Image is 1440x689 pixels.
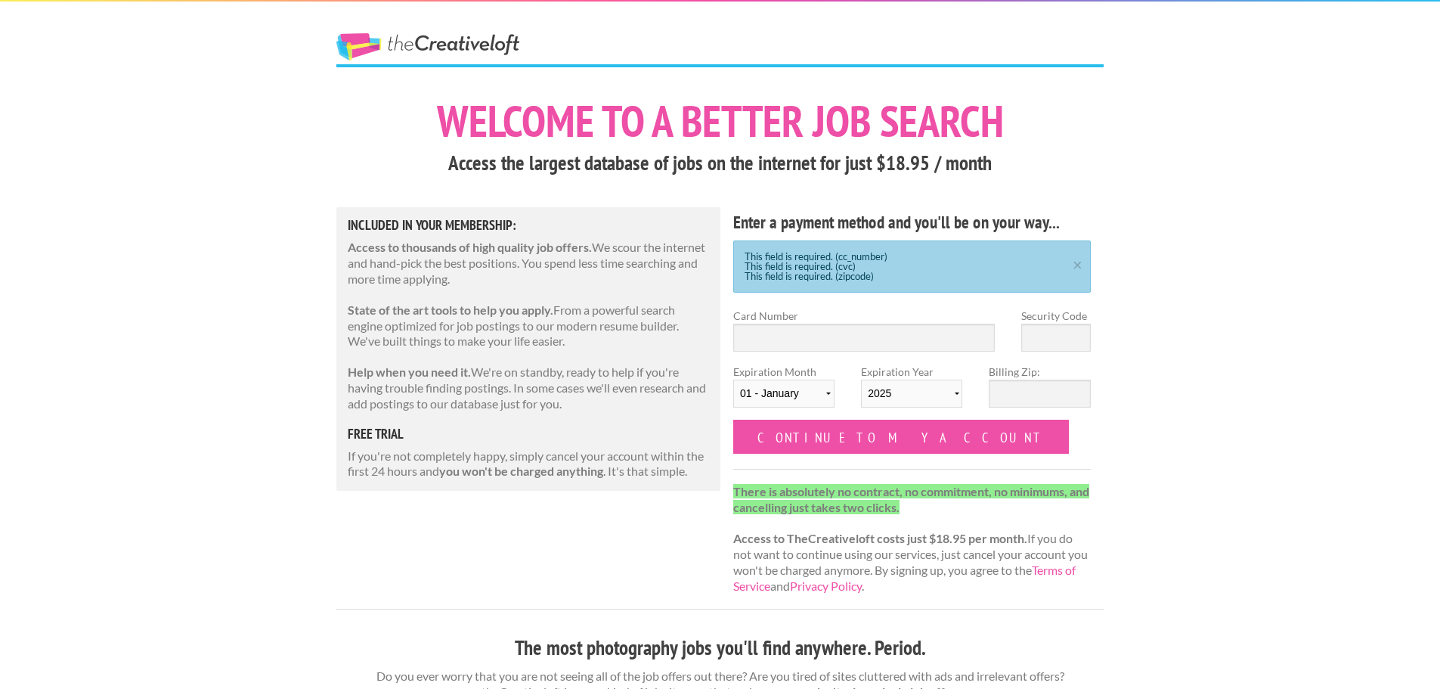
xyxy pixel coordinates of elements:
input: Continue to my account [733,420,1069,454]
label: Security Code [1021,308,1091,324]
h4: Enter a payment method and you'll be on your way... [733,210,1091,234]
h5: free trial [348,427,709,441]
strong: Help when you need it. [348,365,471,379]
strong: There is absolutely no contract, no commitment, no minimums, and cancelling just takes two clicks. [733,484,1089,514]
strong: you won't be charged anything [439,464,603,478]
a: Terms of Service [733,563,1076,593]
label: Card Number [733,308,995,324]
p: We're on standby, ready to help if you're having trouble finding postings. In some cases we'll ev... [348,365,709,411]
a: The Creative Loft [336,33,519,61]
label: Expiration Month [733,364,835,420]
p: From a powerful search engine optimized for job postings to our modern resume builder. We've buil... [348,303,709,349]
h3: The most photography jobs you'll find anywhere. Period. [336,634,1104,663]
select: Expiration Month [733,380,835,408]
h5: Included in Your Membership: [348,219,709,232]
div: This field is required. (cc_number) This field is required. (cvc) This field is required. (zipcode) [733,241,1091,293]
label: Billing Zip: [989,364,1090,380]
p: If you're not completely happy, simply cancel your account within the first 24 hours and . It's t... [348,448,709,480]
a: Privacy Policy [790,579,862,593]
label: Expiration Year [861,364,962,420]
strong: State of the art tools to help you apply. [348,303,553,317]
p: If you do not want to continue using our services, just cancel your account you won't be charged ... [733,484,1091,594]
strong: Access to thousands of high quality job offers. [348,240,592,254]
a: × [1068,258,1087,268]
strong: Access to TheCreativeloft costs just $18.95 per month. [733,531,1027,545]
h1: Welcome to a better job search [336,99,1104,143]
h3: Access the largest database of jobs on the internet for just $18.95 / month [336,149,1104,178]
p: We scour the internet and hand-pick the best positions. You spend less time searching and more ti... [348,240,709,287]
select: Expiration Year [861,380,962,408]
